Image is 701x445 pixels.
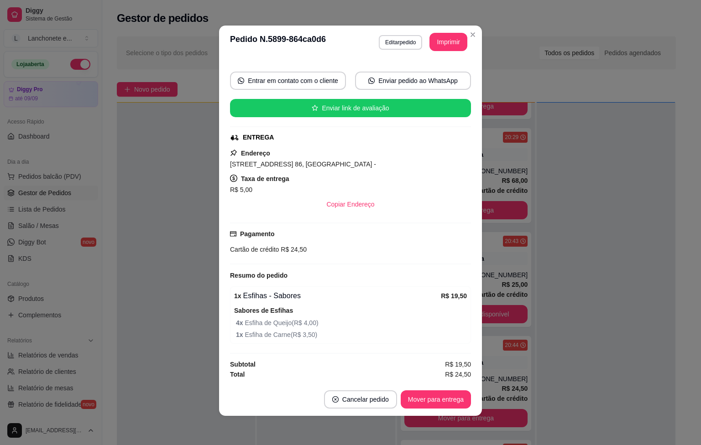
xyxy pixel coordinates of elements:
span: whats-app [238,78,244,84]
button: Editarpedido [379,35,422,50]
span: R$ 24,50 [445,369,471,379]
button: Imprimir [429,33,467,51]
strong: Subtotal [230,361,256,368]
strong: 4 x [236,319,245,326]
strong: 1 x [236,331,245,338]
button: Mover para entrega [401,390,471,409]
button: whats-appEnviar pedido ao WhatsApp [355,72,471,90]
span: whats-app [368,78,375,84]
button: starEnviar link de avaliação [230,99,471,117]
div: ENTREGA [243,133,274,142]
span: Esfiha de Carne ( R$ 3,50 ) [236,330,467,340]
span: Cartão de crédito [230,246,279,253]
span: R$ 5,00 [230,186,252,193]
button: Copiar Endereço [319,195,382,213]
div: Esfihas - Sabores [234,290,441,301]
strong: Endereço [241,150,270,157]
span: R$ 24,50 [279,246,307,253]
strong: Resumo do pedido [230,272,288,279]
span: pushpin [230,149,237,156]
span: dollar [230,175,237,182]
strong: Total [230,371,245,378]
span: close-circle [332,396,339,403]
h3: Pedido N. 5899-864ca0d6 [230,33,326,51]
strong: 1 x [234,292,241,300]
button: Close [466,27,480,42]
span: star [312,105,318,111]
span: R$ 19,50 [445,359,471,369]
strong: Pagamento [240,230,274,238]
strong: Taxa de entrega [241,175,289,182]
strong: R$ 19,50 [441,292,467,300]
span: [STREET_ADDRESS] 86, [GEOGRAPHIC_DATA] - [230,160,376,168]
button: whats-appEntrar em contato com o cliente [230,72,346,90]
button: close-circleCancelar pedido [324,390,397,409]
span: Esfiha de Queijo ( R$ 4,00 ) [236,318,467,328]
strong: Sabores de Esfihas [234,307,293,314]
span: credit-card [230,231,236,237]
